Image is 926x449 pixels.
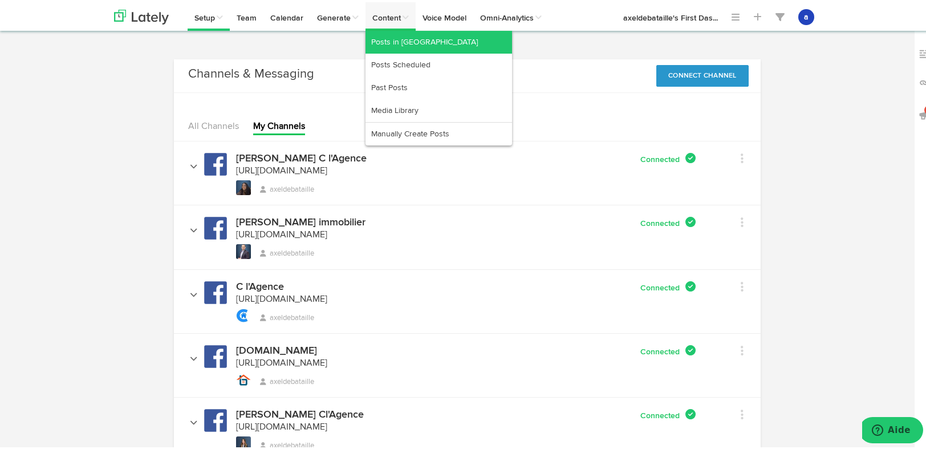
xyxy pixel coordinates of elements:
[236,370,251,385] img: picture
[236,164,327,173] a: [URL][DOMAIN_NAME]
[365,74,512,97] a: Past Posts
[236,306,251,321] img: picture
[236,151,367,161] h4: [PERSON_NAME] C l'Agence
[260,248,314,255] span: axeldebataille
[260,440,314,447] span: axeldebataille
[188,63,314,81] h3: Channels & Messaging
[204,343,227,366] img: facebook.svg
[236,215,365,225] h4: [PERSON_NAME] immobilier
[204,151,227,173] img: facebook.svg
[365,120,512,143] a: Manually Create Posts
[640,153,683,161] span: Connected
[862,415,923,443] iframe: Ouvre un widget dans lequel vous pouvez trouver plus d’informations
[365,29,512,51] a: Posts in [GEOGRAPHIC_DATA]
[236,357,327,366] a: [URL][DOMAIN_NAME]
[204,215,227,237] img: facebook.svg
[236,280,284,290] h4: C l'Agence
[236,293,327,302] a: [URL][DOMAIN_NAME]
[236,434,251,449] img: picture
[188,120,239,129] a: All Channels
[236,178,251,193] img: picture
[640,217,683,225] span: Connected
[640,282,683,290] span: Connected
[640,410,683,418] span: Connected
[656,63,749,84] button: Connect Channel
[365,51,512,74] a: Posts Scheduled
[236,242,251,257] img: picture
[236,228,327,237] a: [URL][DOMAIN_NAME]
[253,120,305,129] a: My Channels
[236,407,364,418] h4: [PERSON_NAME] Cl'Agence
[713,12,718,20] span: ...
[260,312,314,319] span: axeldebataille
[260,184,314,191] span: axeldebataille
[798,7,814,23] button: a
[204,279,227,302] img: facebook.svg
[236,343,317,354] h4: [DOMAIN_NAME]
[365,97,512,120] a: Media Library
[260,376,314,383] span: axeldebataille
[640,346,683,354] span: Connected
[236,420,327,430] a: [URL][DOMAIN_NAME]
[204,407,227,430] img: facebook.svg
[114,7,169,22] img: logo_lately_bg_light.svg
